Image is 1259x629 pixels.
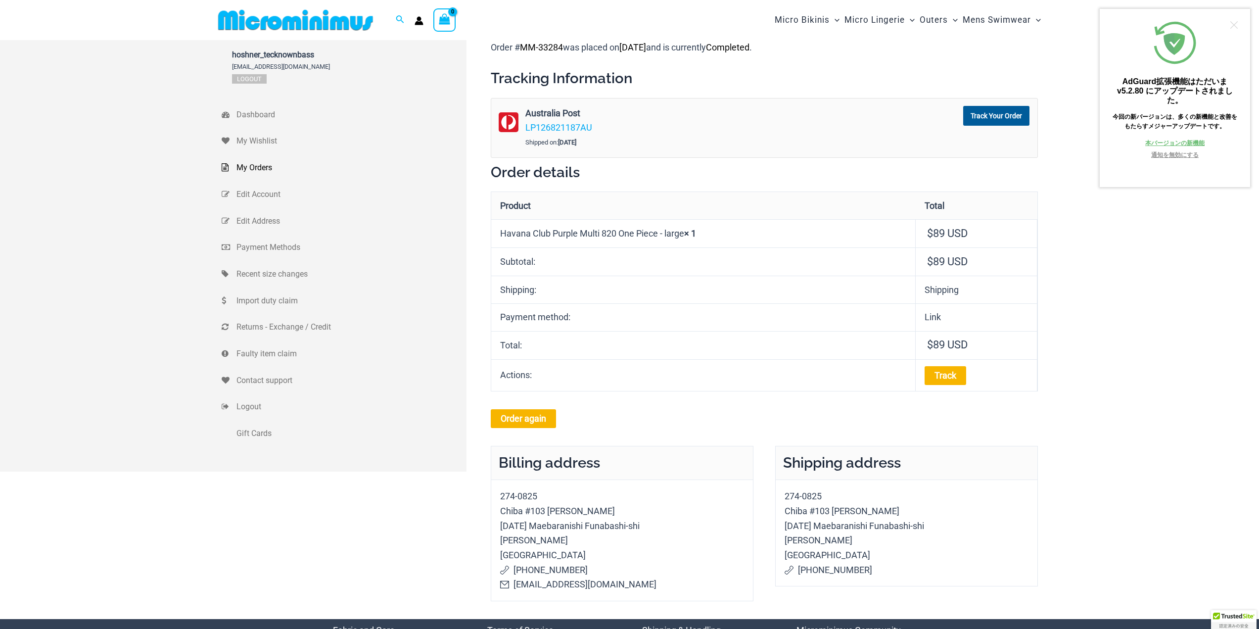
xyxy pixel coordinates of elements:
span: Logout [236,400,464,415]
mark: MM-33284 [520,42,563,52]
span: Micro Bikinis [775,7,830,33]
img: australia-post.png [499,112,518,132]
span: Micro Lingerie [844,7,905,33]
span: $ [927,255,933,268]
address: 274-0825 Chiba #103 [PERSON_NAME] [DATE] Maebaranishi Funabashi-shi [PERSON_NAME] [GEOGRAPHIC_DATA] [775,480,1038,586]
a: Logout [222,394,466,421]
span: hoshner_tecknownbass [232,50,330,59]
span: Menu Toggle [830,7,839,33]
a: Mens SwimwearMenu ToggleMenu Toggle [960,5,1043,35]
a: OutersMenu ToggleMenu Toggle [917,5,960,35]
th: Subtotal: [491,247,916,276]
td: Link [916,303,1037,331]
mark: [DATE] [619,42,646,52]
a: Import duty claim [222,288,466,314]
span: Returns - Exchange / Credit [236,320,464,335]
a: Order again [491,409,556,428]
strong: × 1 [684,229,696,239]
div: Shipped on: [525,135,843,150]
span: My Orders [236,160,464,175]
span: Menu Toggle [1031,7,1041,33]
address: 274-0825 Chiba #103 [PERSON_NAME] [DATE] Maebaranishi Funabashi-shi [PERSON_NAME] [GEOGRAPHIC_DATA] [491,480,753,601]
a: Account icon link [415,16,423,25]
a: Track Your Order [963,106,1029,126]
a: Search icon link [396,14,405,26]
a: Dashboard [222,101,466,128]
span: Edit Account [236,187,464,202]
span: Menu Toggle [905,7,915,33]
img: MM SHOP LOGO FLAT [214,9,377,31]
th: Payment method: [491,303,916,331]
bdi: 89 USD [927,227,968,240]
h2: Order details [491,163,1038,182]
a: Logout [232,74,267,84]
a: Returns - Exchange / Credit [222,314,466,341]
span: 89 USD [927,339,968,351]
a: Micro LingerieMenu ToggleMenu Toggle [842,5,917,35]
a: 本バージョンの新機能 [49,134,109,143]
th: Total: [491,331,916,359]
div: 今回の新バージョンは、多くの新機能と改善をもたらすメジャーアップデートです。 [16,107,142,126]
span: Faulty item claim [236,346,464,361]
a: Edit Account [222,181,466,208]
span: Contact support [236,373,464,388]
a: Payment Methods [222,235,466,261]
a: View Shopping Cart, empty [433,8,456,31]
a: Gift Cards [222,420,466,447]
mark: Completed [706,42,749,52]
p: [PHONE_NUMBER] [500,563,744,578]
a: Contact support [222,367,466,394]
a: Micro BikinisMenu ToggleMenu Toggle [772,5,842,35]
span: $ [927,227,933,240]
span: Dashboard [236,107,464,122]
strong: Australia Post [525,106,840,121]
th: Product [491,193,916,220]
span: $ [927,339,933,351]
a: Faulty item claim [222,340,466,367]
th: Shipping: [491,276,916,303]
a: LP126821187AU [525,123,592,133]
strong: [DATE] [558,139,576,146]
p: Order # was placed on and is currently . [491,40,1038,55]
span: 89 USD [927,255,968,268]
a: Track order number MM-33284 [925,366,966,385]
span: My Wishlist [236,134,464,149]
p: [PHONE_NUMBER] [785,563,1028,578]
p: [EMAIL_ADDRESS][DOMAIN_NAME] [500,578,744,592]
a: My Orders [222,154,466,181]
nav: Site Navigation [771,3,1045,37]
span: Recent size changes [236,267,464,282]
span: Edit Address [236,214,464,229]
a: 通知を無効にする [49,145,109,155]
span: [EMAIL_ADDRESS][DOMAIN_NAME] [232,63,330,70]
th: Actions: [491,359,916,391]
h2: Tracking Information [491,69,1038,88]
span: Gift Cards [236,426,464,441]
span: Import duty claim [236,293,464,308]
span: Payment Methods [236,241,464,255]
th: Total [916,193,1037,220]
a: Recent size changes [222,261,466,288]
span: Menu Toggle [948,7,958,33]
div: TrustedSite Certified [1211,610,1257,629]
span: Mens Swimwear [963,7,1031,33]
h2: Shipping address [775,446,1038,480]
td: Shipping [916,276,1037,303]
a: Edit Address [222,208,466,235]
div: AdGuard拡張機能はただいま v5.2.80 にアップデートされました。 [16,72,142,100]
span: Outers [920,7,948,33]
h2: Billing address [491,446,753,480]
td: Havana Club Purple Multi 820 One Piece - large [491,220,916,248]
a: My Wishlist [222,128,466,155]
